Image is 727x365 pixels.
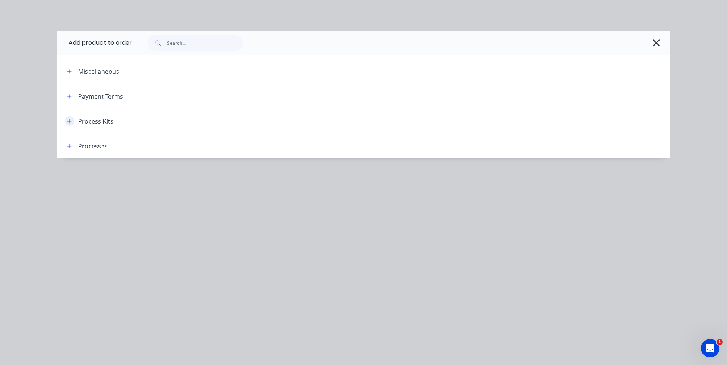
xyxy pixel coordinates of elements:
[78,67,119,76] div: Miscellaneous
[167,35,243,51] input: Search...
[78,92,123,101] div: Payment Terms
[57,31,132,55] div: Add product to order
[78,142,108,151] div: Processes
[78,117,113,126] div: Process Kits
[717,339,723,345] span: 1
[701,339,719,357] iframe: Intercom live chat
